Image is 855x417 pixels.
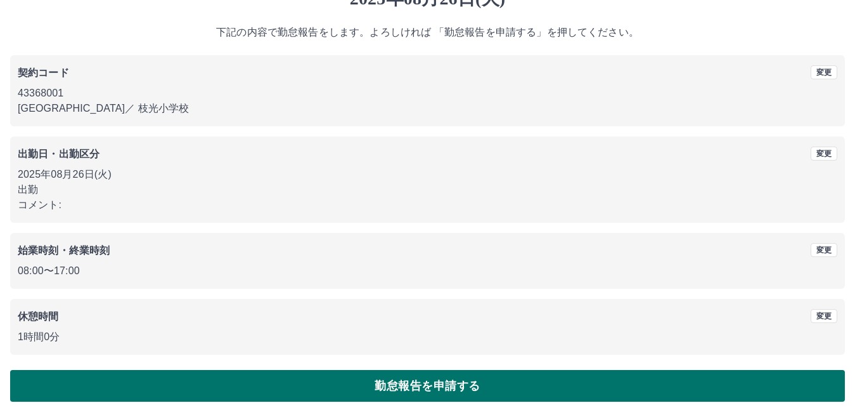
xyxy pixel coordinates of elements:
p: 43368001 [18,86,837,101]
b: 出勤日・出勤区分 [18,149,100,159]
b: 始業時刻・終業時刻 [18,245,110,256]
b: 休憩時間 [18,311,59,322]
b: 契約コード [18,67,69,78]
button: 変更 [811,243,837,257]
p: コメント: [18,197,837,213]
button: 勤怠報告を申請する [10,370,845,402]
button: 変更 [811,147,837,161]
p: 下記の内容で勤怠報告をします。よろしければ 「勤怠報告を申請する」を押してください。 [10,25,845,40]
p: 08:00 〜 17:00 [18,263,837,279]
p: 1時間0分 [18,329,837,345]
p: 2025年08月26日(火) [18,167,837,182]
p: [GEOGRAPHIC_DATA] ／ 枝光小学校 [18,101,837,116]
button: 変更 [811,309,837,323]
button: 変更 [811,65,837,79]
p: 出勤 [18,182,837,197]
